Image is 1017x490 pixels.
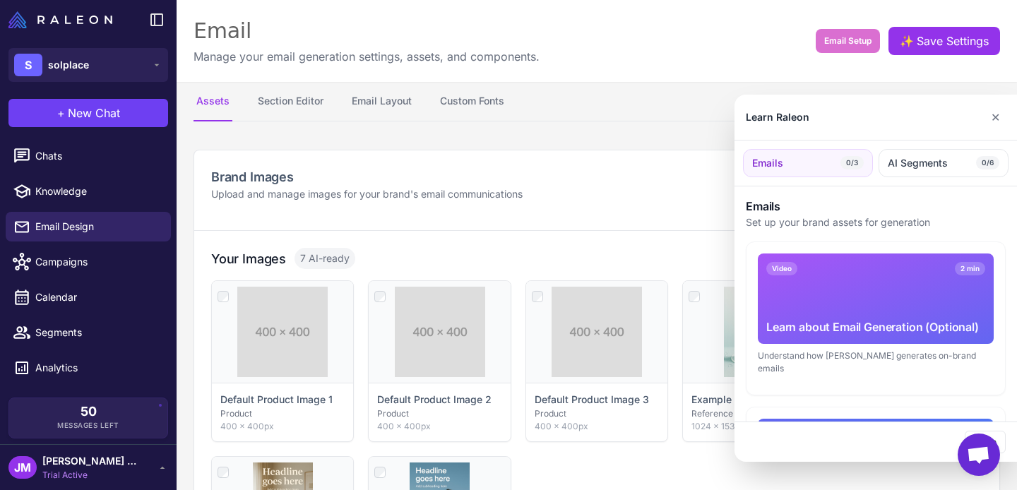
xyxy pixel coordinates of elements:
[752,155,783,171] span: Emails
[746,215,1006,230] p: Set up your brand assets for generation
[766,262,797,275] span: Video
[958,434,1000,476] div: Open chat
[758,349,994,375] div: Understand how [PERSON_NAME] generates on-brand emails
[888,155,948,171] span: AI Segments
[985,103,1006,131] button: Close
[746,109,809,125] div: Learn Raleon
[879,149,1009,177] button: AI Segments0/6
[955,262,985,275] span: 2 min
[976,156,999,170] span: 0/6
[746,198,1006,215] h3: Emails
[743,149,873,177] button: Emails0/3
[965,431,1006,453] button: Close
[840,156,864,170] span: 0/3
[766,318,985,335] div: Learn about Email Generation (Optional)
